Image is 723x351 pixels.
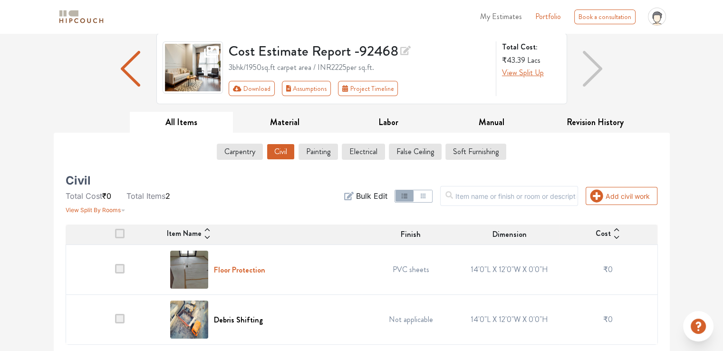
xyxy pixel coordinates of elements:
[299,144,338,160] button: Painting
[66,206,121,214] span: View Split By Rooms
[342,144,385,160] button: Electrical
[66,202,125,215] button: View Split By Rooms
[229,81,275,96] button: Download
[229,81,405,96] div: First group
[480,11,522,22] span: My Estimates
[233,112,337,133] button: Material
[535,11,561,22] a: Portfolio
[574,10,636,24] div: Book a consultation
[603,264,613,275] span: ₹0
[583,51,602,87] img: arrow right
[502,41,559,53] strong: Total Cost:
[603,314,613,325] span: ₹0
[543,112,647,133] button: Revision History
[362,295,461,345] td: Not applicable
[356,190,387,202] span: Bulk Edit
[527,55,540,66] span: Lacs
[440,186,578,206] input: Item name or finish or room or description
[344,190,387,202] button: Bulk Edit
[389,144,442,160] button: False Ceiling
[58,6,105,28] span: logo-horizontal.svg
[126,191,165,201] span: Total Items
[66,191,102,201] span: Total Cost
[170,251,208,289] img: Floor Protection
[596,228,611,241] span: Cost
[492,229,527,240] span: Dimension
[338,81,398,96] button: Project Timeline
[163,41,223,94] img: gallery
[229,62,490,73] div: 3bhk / 1950 sq.ft carpet area / INR 2225 per sq.ft.
[130,112,233,133] button: All Items
[440,112,543,133] button: Manual
[282,81,331,96] button: Assumptions
[502,67,544,78] button: View Split Up
[102,191,111,201] span: ₹0
[445,144,506,160] button: Soft Furnishing
[460,245,559,295] td: 14'0"L X 12'0"W X 0'0"H
[167,228,202,241] span: Item Name
[170,301,208,339] img: Debris Shifting
[460,295,559,345] td: 14'0"L X 12'0"W X 0'0"H
[66,177,91,185] h5: Civil
[401,229,421,240] span: Finish
[58,9,105,25] img: logo-horizontal.svg
[229,81,490,96] div: Toolbar with button groups
[267,144,295,160] button: Civil
[214,265,265,274] h6: Floor Protection
[586,187,657,205] button: Add civil work
[362,245,461,295] td: PVC sheets
[126,190,170,202] li: 2
[337,112,440,133] button: Labor
[502,55,525,66] span: ₹43.39
[217,144,263,160] button: Carpentry
[214,315,263,324] h6: Debris Shifting
[121,51,140,87] img: arrow left
[229,41,490,60] h3: Cost Estimate Report - 92468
